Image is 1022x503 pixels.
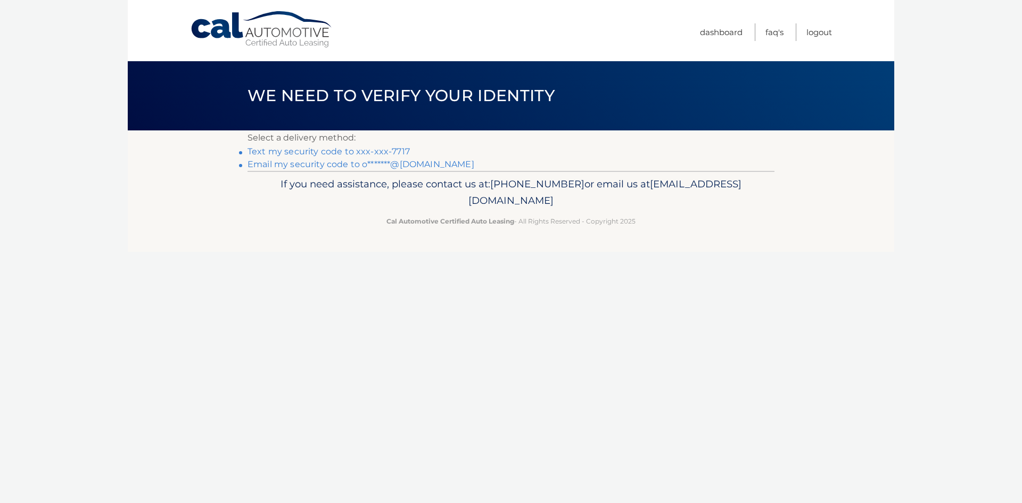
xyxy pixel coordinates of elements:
[806,23,832,41] a: Logout
[248,146,410,156] a: Text my security code to xxx-xxx-7717
[254,176,768,210] p: If you need assistance, please contact us at: or email us at
[765,23,784,41] a: FAQ's
[248,159,474,169] a: Email my security code to o*******@[DOMAIN_NAME]
[248,130,774,145] p: Select a delivery method:
[700,23,743,41] a: Dashboard
[386,217,514,225] strong: Cal Automotive Certified Auto Leasing
[254,216,768,227] p: - All Rights Reserved - Copyright 2025
[490,178,584,190] span: [PHONE_NUMBER]
[190,11,334,48] a: Cal Automotive
[248,86,555,105] span: We need to verify your identity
